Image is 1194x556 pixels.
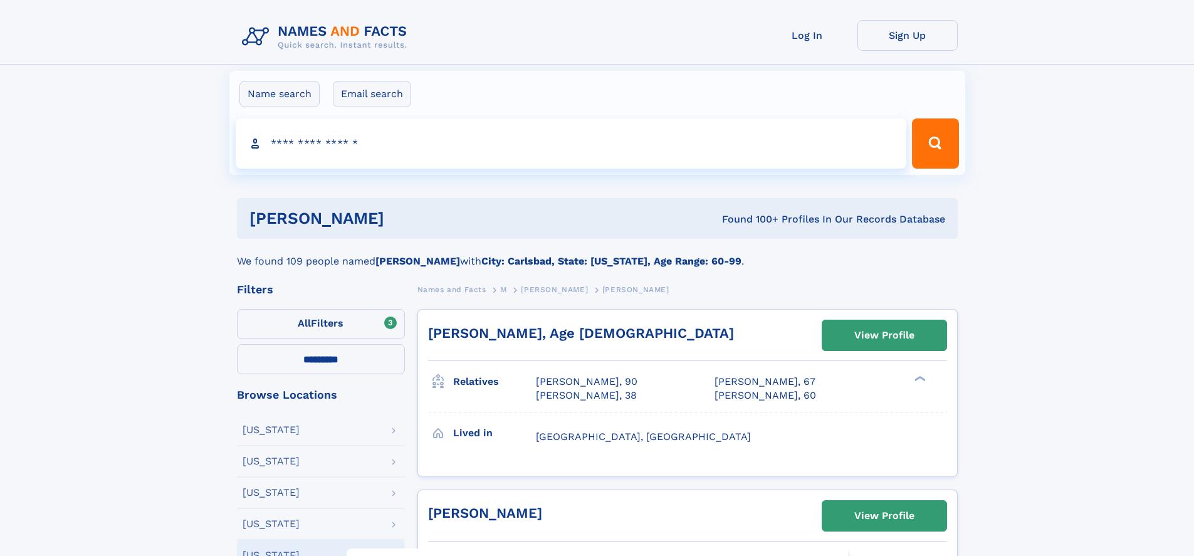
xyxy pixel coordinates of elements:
[911,375,926,383] div: ❯
[243,488,300,498] div: [US_STATE]
[500,285,507,294] span: M
[536,431,751,443] span: [GEOGRAPHIC_DATA], [GEOGRAPHIC_DATA]
[481,255,741,267] b: City: Carlsbad, State: [US_STATE], Age Range: 60-99
[428,325,734,341] a: [PERSON_NAME], Age [DEMOGRAPHIC_DATA]
[602,285,669,294] span: [PERSON_NAME]
[298,317,311,329] span: All
[715,389,816,402] a: [PERSON_NAME], 60
[757,20,857,51] a: Log In
[243,456,300,466] div: [US_STATE]
[500,281,507,297] a: M
[536,389,637,402] a: [PERSON_NAME], 38
[453,422,536,444] h3: Lived in
[237,284,405,295] div: Filters
[822,501,946,531] a: View Profile
[236,118,907,169] input: search input
[453,371,536,392] h3: Relatives
[249,211,553,226] h1: [PERSON_NAME]
[521,285,588,294] span: [PERSON_NAME]
[239,81,320,107] label: Name search
[375,255,460,267] b: [PERSON_NAME]
[237,20,417,54] img: Logo Names and Facts
[857,20,958,51] a: Sign Up
[428,505,542,521] a: [PERSON_NAME]
[243,425,300,435] div: [US_STATE]
[912,118,958,169] button: Search Button
[854,501,914,530] div: View Profile
[553,212,945,226] div: Found 100+ Profiles In Our Records Database
[822,320,946,350] a: View Profile
[715,375,815,389] a: [PERSON_NAME], 67
[536,375,637,389] a: [PERSON_NAME], 90
[417,281,486,297] a: Names and Facts
[521,281,588,297] a: [PERSON_NAME]
[854,321,914,350] div: View Profile
[237,239,958,269] div: We found 109 people named with .
[243,519,300,529] div: [US_STATE]
[237,309,405,339] label: Filters
[333,81,411,107] label: Email search
[237,389,405,401] div: Browse Locations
